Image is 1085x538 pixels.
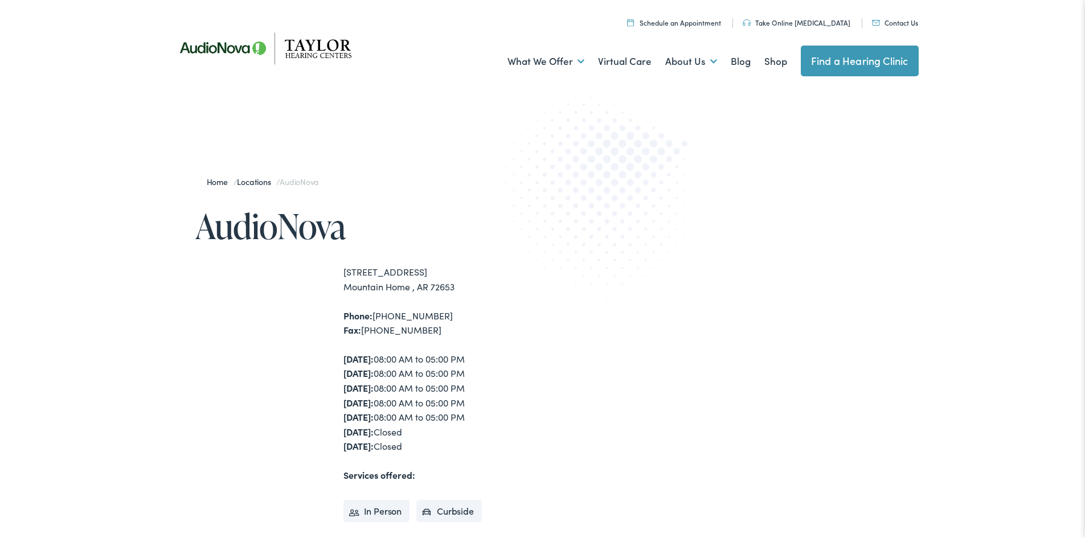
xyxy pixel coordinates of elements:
a: Take Online [MEDICAL_DATA] [743,18,850,27]
span: AudioNova [280,176,318,187]
strong: [DATE]: [343,396,374,409]
a: Blog [731,40,751,83]
a: Home [207,176,234,187]
strong: [DATE]: [343,410,374,423]
div: 08:00 AM to 05:00 PM 08:00 AM to 05:00 PM 08:00 AM to 05:00 PM 08:00 AM to 05:00 PM 08:00 AM to 0... [343,352,543,454]
strong: Services offered: [343,469,415,481]
strong: [DATE]: [343,440,374,452]
div: [STREET_ADDRESS] Mountain Home , AR 72653 [343,265,543,294]
a: Locations [237,176,276,187]
img: utility icon [743,19,751,26]
strong: Phone: [343,309,372,322]
a: What We Offer [507,40,584,83]
h1: AudioNova [195,207,543,245]
a: Find a Hearing Clinic [801,46,919,76]
strong: [DATE]: [343,381,374,394]
a: Contact Us [872,18,918,27]
div: [PHONE_NUMBER] [PHONE_NUMBER] [343,309,543,338]
img: utility icon [872,20,880,26]
a: Virtual Care [598,40,652,83]
strong: Fax: [343,323,361,336]
li: In Person [343,500,410,523]
a: Shop [764,40,787,83]
a: About Us [665,40,717,83]
strong: [DATE]: [343,367,374,379]
strong: [DATE]: [343,425,374,438]
a: Schedule an Appointment [627,18,721,27]
strong: [DATE]: [343,352,374,365]
li: Curbside [416,500,482,523]
img: utility icon [627,19,634,26]
span: / / [207,176,319,187]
